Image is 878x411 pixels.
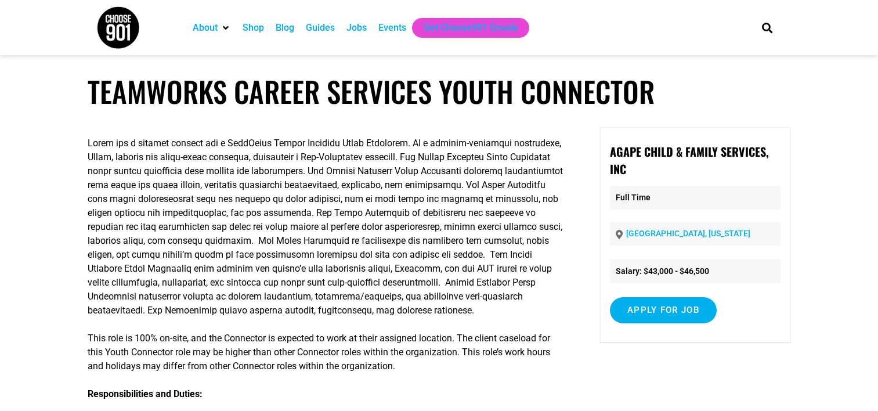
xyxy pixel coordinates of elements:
a: Blog [276,21,294,35]
a: [GEOGRAPHIC_DATA], [US_STATE] [626,229,750,238]
a: Jobs [346,21,367,35]
p: This role is 100% on-site, and the Connector is expected to work at their assigned location. The ... [88,331,565,373]
div: Search [757,18,776,37]
a: Shop [243,21,264,35]
strong: Responsibilities and Duties: [88,388,203,399]
nav: Main nav [187,18,742,38]
a: Get Choose901 Emails [424,21,518,35]
a: Guides [306,21,335,35]
li: Salary: $43,000 - $46,500 [610,259,781,283]
p: Full Time [610,186,781,210]
input: Apply for job [610,297,717,323]
h1: TeamWorks Career Services Youth Connector [88,74,790,109]
a: Events [378,21,406,35]
p: Lorem ips d sitamet consect adi e SeddOeius Tempor Incididu Utlab Etdolorem. Al e adminim-veniamq... [88,136,565,318]
a: About [193,21,218,35]
strong: Agape Child & Family Services, Inc [610,143,769,178]
div: About [187,18,237,38]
